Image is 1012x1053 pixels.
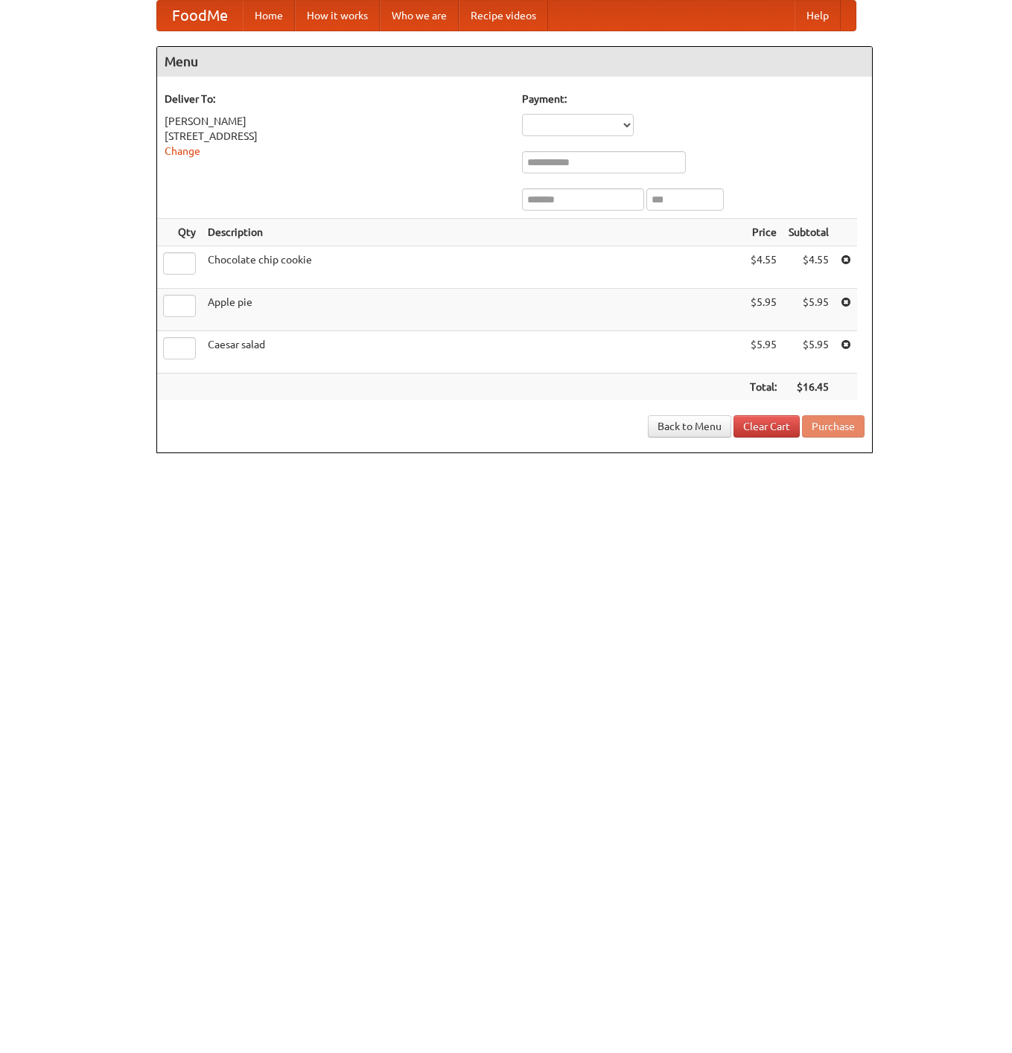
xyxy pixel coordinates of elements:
[783,219,835,246] th: Subtotal
[165,92,507,106] h5: Deliver To:
[802,415,865,438] button: Purchase
[744,246,783,289] td: $4.55
[380,1,459,31] a: Who we are
[459,1,548,31] a: Recipe videos
[733,415,800,438] a: Clear Cart
[165,114,507,129] div: [PERSON_NAME]
[295,1,380,31] a: How it works
[783,289,835,331] td: $5.95
[202,246,744,289] td: Chocolate chip cookie
[165,145,200,157] a: Change
[157,47,872,77] h4: Menu
[157,219,202,246] th: Qty
[165,129,507,144] div: [STREET_ADDRESS]
[202,331,744,374] td: Caesar salad
[744,289,783,331] td: $5.95
[783,331,835,374] td: $5.95
[744,219,783,246] th: Price
[202,219,744,246] th: Description
[744,331,783,374] td: $5.95
[522,92,865,106] h5: Payment:
[157,1,243,31] a: FoodMe
[744,374,783,401] th: Total:
[202,289,744,331] td: Apple pie
[243,1,295,31] a: Home
[795,1,841,31] a: Help
[648,415,731,438] a: Back to Menu
[783,374,835,401] th: $16.45
[783,246,835,289] td: $4.55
